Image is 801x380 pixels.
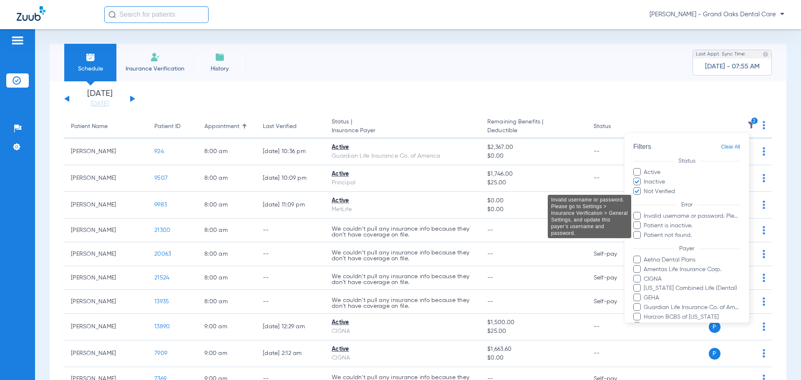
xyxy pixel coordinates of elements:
[674,246,699,252] span: Payer
[643,303,740,312] span: Guardian Life Insurance Co. of America
[673,158,700,164] span: Status
[548,195,631,238] div: Invalid username or password. Please go to Settings > Insurance Verification > General Settings, ...
[633,168,740,177] label: Active
[643,265,740,274] span: Ameritas Life Insurance Corp.
[633,143,651,150] span: Filters
[643,294,740,302] span: GEHA
[643,284,740,293] span: [US_STATE] Combined Life (Dental)
[643,275,740,284] span: CIGNA
[643,221,740,230] span: Patient is inactive.
[643,212,740,221] span: Invalid username or password. Please go to Settings > Insurance Verification > General Settings, ...
[643,256,740,264] span: Aetna Dental Plans
[676,202,698,208] span: Error
[633,187,740,196] label: Not Verified
[643,313,740,322] span: Horizon BCBS of [US_STATE]
[643,322,740,331] span: MetLife
[633,178,740,186] label: Inactive
[759,340,801,380] iframe: Chat Widget
[643,231,740,240] span: Patient not found.
[721,142,740,152] span: Clear All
